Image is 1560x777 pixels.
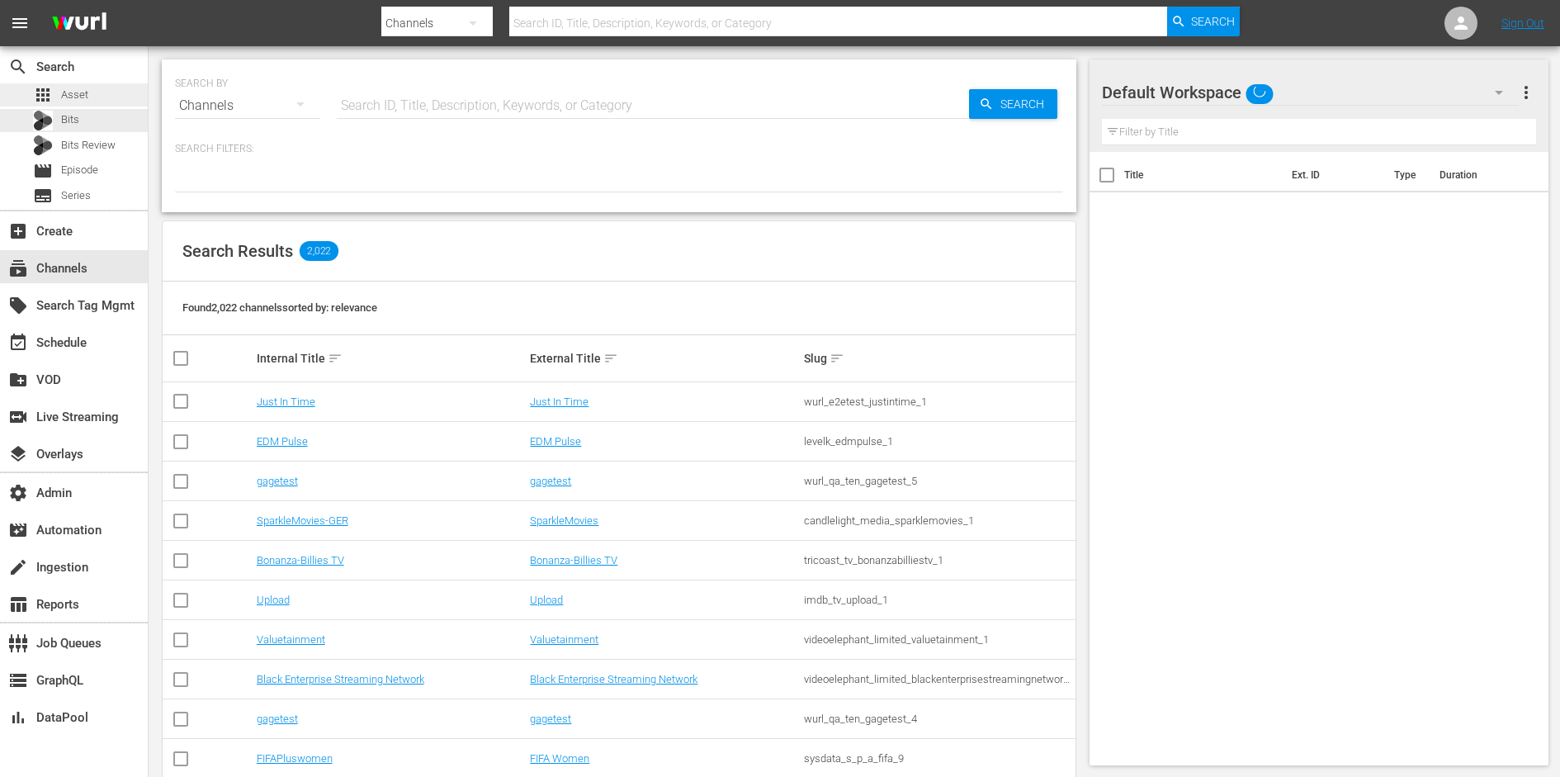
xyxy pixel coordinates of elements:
span: Overlays [8,444,28,464]
a: gagetest [257,713,298,725]
a: EDM Pulse [257,435,308,448]
span: sort [830,351,844,366]
div: wurl_qa_ten_gagetest_5 [804,475,1073,487]
div: candlelight_media_sparklemovies_1 [804,514,1073,527]
span: Episode [33,161,53,181]
div: wurl_e2etest_justintime_1 [804,396,1073,408]
a: Upload [257,594,290,606]
span: Search [994,89,1057,119]
span: Asset [33,85,53,105]
span: Bits [61,111,79,128]
a: Just In Time [257,396,315,408]
span: Ingestion [8,557,28,577]
a: gagetest [530,475,571,487]
button: Search [1167,7,1240,36]
div: imdb_tv_upload_1 [804,594,1073,606]
th: Duration [1430,152,1529,198]
span: Episode [61,162,98,178]
span: Search [8,57,28,77]
a: Bonanza-Billies TV [257,554,344,566]
span: Search [1191,7,1235,36]
a: Just In Time [530,396,589,408]
span: Create [8,221,28,241]
span: Channels [8,258,28,278]
span: Series [33,186,53,206]
span: Schedule [8,333,28,353]
span: Automation [8,520,28,540]
span: DataPool [8,708,28,727]
a: Upload [530,594,563,606]
th: Title [1124,152,1282,198]
div: Bits Review [33,135,53,155]
div: Channels [175,83,320,129]
div: Bits [33,111,53,130]
span: Asset [61,87,88,103]
span: menu [10,13,30,33]
a: gagetest [530,713,571,725]
div: videoelephant_limited_blackenterprisestreamingnetwork_1 [804,673,1073,685]
div: videoelephant_limited_valuetainment_1 [804,633,1073,646]
span: Search Tag Mgmt [8,296,28,315]
span: 2,022 [300,241,338,261]
div: Internal Title [257,348,526,368]
p: Search Filters: [175,142,1063,156]
a: Black Enterprise Streaming Network [257,673,424,685]
button: more_vert [1516,73,1536,112]
span: GraphQL [8,670,28,690]
span: VOD [8,370,28,390]
span: sort [328,351,343,366]
a: SparkleMovies-GER [257,514,348,527]
a: FIFAPluswomen [257,752,333,765]
span: more_vert [1516,83,1536,102]
a: Sign Out [1501,17,1544,30]
img: ans4CAIJ8jUAAAAAAAAAAAAAAAAAAAAAAAAgQb4GAAAAAAAAAAAAAAAAAAAAAAAAJMjXAAAAAAAAAAAAAAAAAAAAAAAAgAT5G... [40,4,119,43]
span: Job Queues [8,633,28,653]
a: gagetest [257,475,298,487]
div: Slug [804,348,1073,368]
a: Valuetainment [530,633,598,646]
a: SparkleMovies [530,514,598,527]
div: Default Workspace [1102,69,1519,116]
div: tricoast_tv_bonanzabilliestv_1 [804,554,1073,566]
span: Reports [8,595,28,614]
div: wurl_qa_ten_gagetest_4 [804,713,1073,725]
a: Bonanza-Billies TV [530,554,617,566]
div: External Title [530,348,799,368]
span: Found 2,022 channels sorted by: relevance [182,301,377,314]
th: Type [1384,152,1430,198]
span: Search Results [182,241,293,261]
span: Admin [8,483,28,503]
a: FIFA Women [530,752,589,765]
span: sort [603,351,618,366]
span: Live Streaming [8,407,28,427]
a: Black Enterprise Streaming Network [530,673,697,685]
div: sysdata_s_p_a_fifa_9 [804,752,1073,765]
span: Bits Review [61,137,116,154]
span: Series [61,187,91,204]
div: levelk_edmpulse_1 [804,435,1073,448]
th: Ext. ID [1282,152,1385,198]
a: EDM Pulse [530,435,581,448]
a: Valuetainment [257,633,325,646]
button: Search [969,89,1057,119]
